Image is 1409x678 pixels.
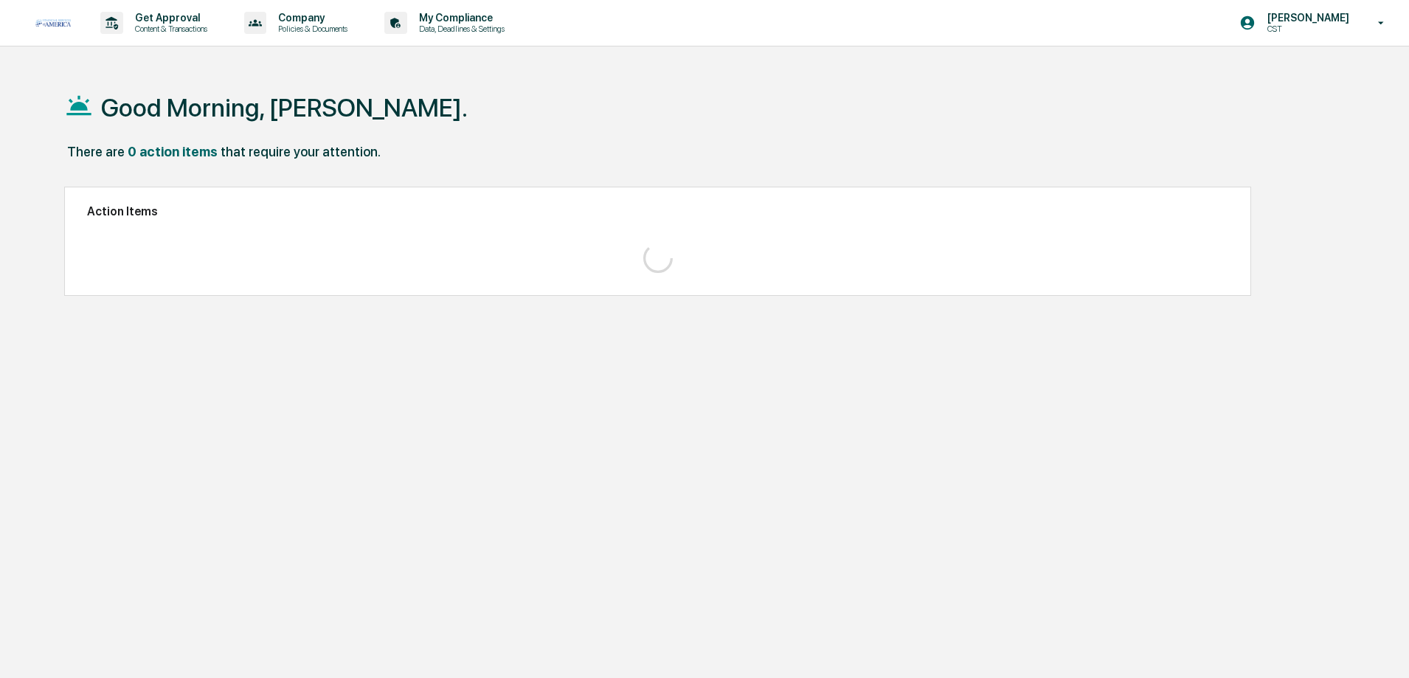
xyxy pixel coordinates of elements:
[266,24,355,34] p: Policies & Documents
[407,12,512,24] p: My Compliance
[35,19,71,26] img: logo
[101,93,468,122] h1: Good Morning, [PERSON_NAME].
[221,144,381,159] div: that require your attention.
[67,144,125,159] div: There are
[123,12,215,24] p: Get Approval
[87,204,1228,218] h2: Action Items
[1256,12,1357,24] p: [PERSON_NAME]
[1256,24,1357,34] p: CST
[266,12,355,24] p: Company
[123,24,215,34] p: Content & Transactions
[128,144,218,159] div: 0 action items
[407,24,512,34] p: Data, Deadlines & Settings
